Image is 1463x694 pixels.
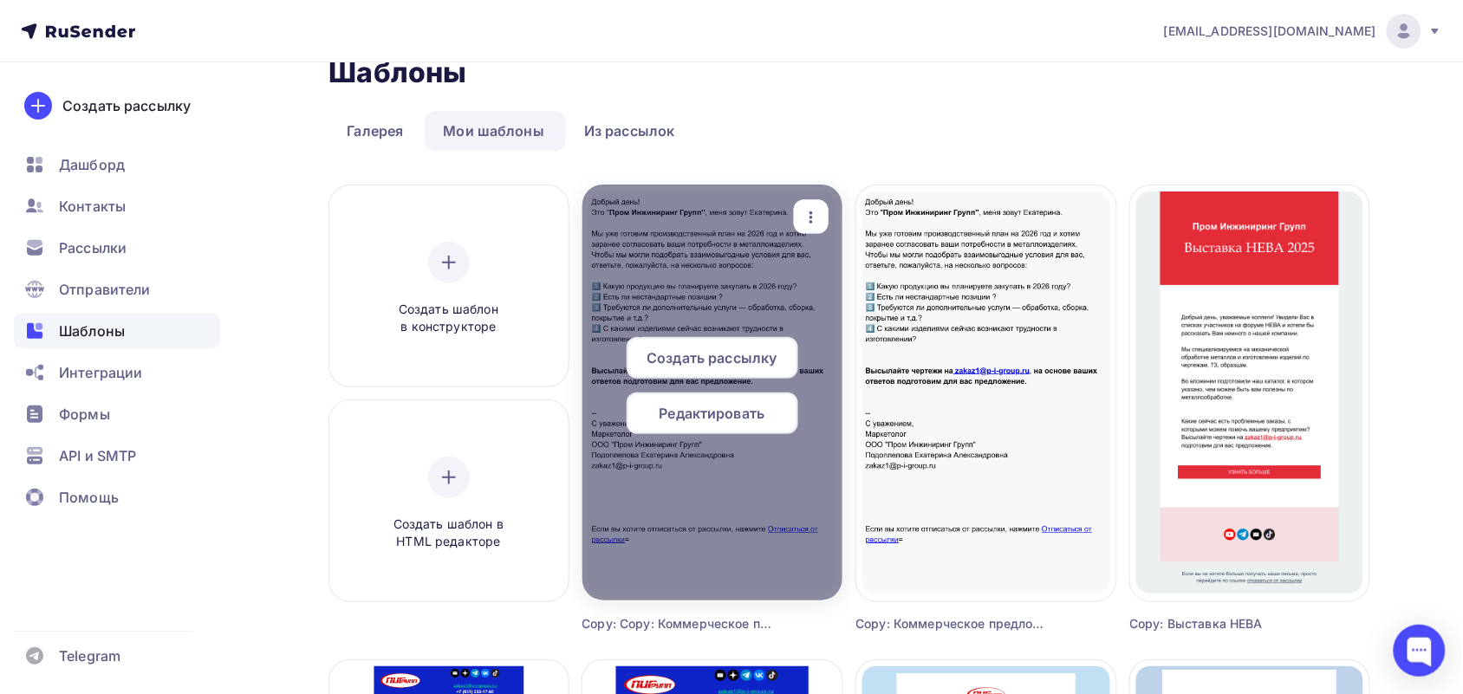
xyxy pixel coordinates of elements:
span: Шаблоны [59,321,125,341]
span: Создать шаблон в конструкторе [367,301,531,336]
span: Формы [59,404,110,425]
span: Telegram [59,645,120,666]
span: API и SMTP [59,445,136,466]
a: Контакты [14,189,220,224]
a: Рассылки [14,230,220,265]
div: Создать рассылку [62,95,191,116]
span: [EMAIL_ADDRESS][DOMAIN_NAME] [1164,23,1376,40]
h2: Шаблоны [329,55,467,90]
a: Шаблоны [14,314,220,348]
span: Контакты [59,196,126,217]
div: Copy: Коммерческое предложение на изготовление [856,615,1051,632]
a: Мои шаблоны [425,111,562,151]
span: Редактировать [660,403,765,424]
span: Рассылки [59,237,127,258]
span: Дашборд [59,154,125,175]
div: Copy: Copy: Коммерческое предложение на изготовление [582,615,777,632]
span: Отправители [59,279,151,300]
span: Создать шаблон в HTML редакторе [367,516,531,551]
a: Из рассылок [566,111,693,151]
a: Формы [14,397,220,431]
span: Помощь [59,487,119,508]
a: Галерея [329,111,422,151]
span: Интеграции [59,362,142,383]
a: Отправители [14,272,220,307]
a: Дашборд [14,147,220,182]
div: Copy: Выставка НЕВА [1130,615,1310,632]
a: [EMAIL_ADDRESS][DOMAIN_NAME] [1164,14,1442,49]
span: Создать рассылку [647,347,777,368]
